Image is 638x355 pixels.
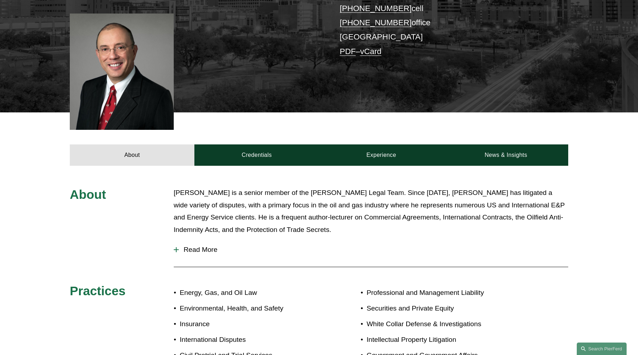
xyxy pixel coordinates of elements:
a: About [70,144,194,166]
button: Read More [174,240,568,259]
p: Environmental, Health, and Safety [180,302,319,315]
span: Read More [179,246,568,254]
p: Securities and Private Equity [367,302,527,315]
span: About [70,187,106,201]
a: News & Insights [444,144,568,166]
a: vCard [360,47,382,56]
p: White Collar Defense & Investigations [367,318,527,330]
p: Intellectual Property Litigation [367,334,527,346]
a: Experience [319,144,444,166]
p: [PERSON_NAME] is a senior member of the [PERSON_NAME] Legal Team. Since [DATE], [PERSON_NAME] has... [174,187,568,236]
a: [PHONE_NUMBER] [340,4,412,13]
span: Practices [70,284,126,298]
a: PDF [340,47,356,56]
p: Energy, Gas, and Oil Law [180,287,319,299]
a: [PHONE_NUMBER] [340,18,412,27]
p: Insurance [180,318,319,330]
p: International Disputes [180,334,319,346]
a: Credentials [194,144,319,166]
a: Search this site [577,343,627,355]
p: Professional and Management Liability [367,287,527,299]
